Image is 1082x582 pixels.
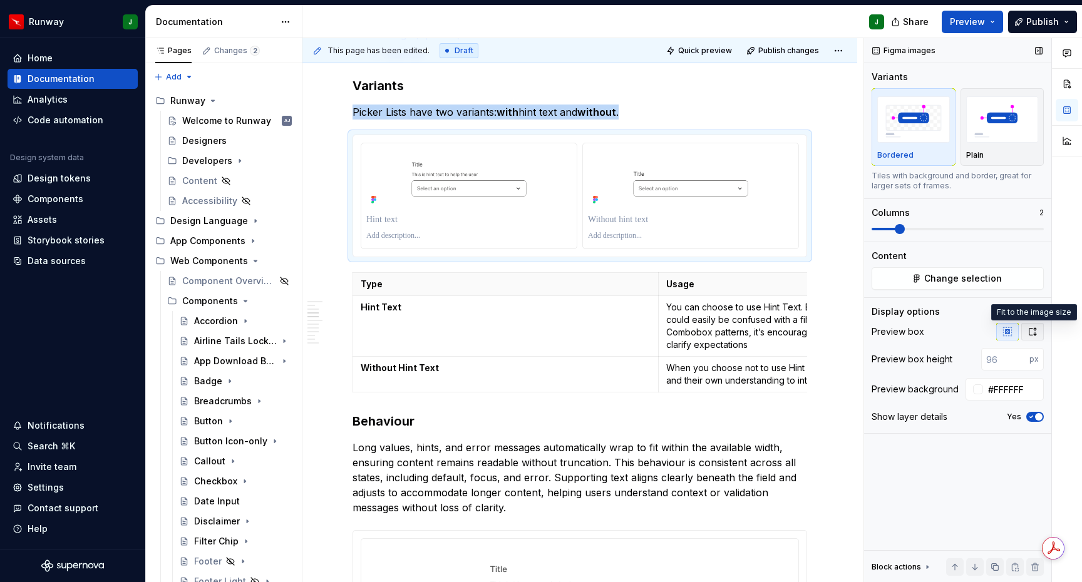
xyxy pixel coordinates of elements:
[872,250,907,262] div: Content
[150,251,297,271] div: Web Components
[497,106,518,118] strong: with
[194,315,238,327] div: Accordion
[28,255,86,267] div: Data sources
[903,16,929,28] span: Share
[28,419,85,432] div: Notifications
[174,431,297,451] a: Button Icon-only
[28,481,64,494] div: Settings
[353,440,807,515] p: Long values, hints, and error messages automatically wrap to fit within the available width, ensu...
[250,46,260,56] span: 2
[877,150,914,160] p: Bordered
[872,71,908,83] div: Variants
[3,8,143,35] button: RunwayJ
[361,362,439,373] strong: Without Hint Text
[872,305,940,318] div: Display options
[194,555,222,568] div: Footer
[1039,208,1044,218] p: 2
[155,46,192,56] div: Pages
[28,52,53,64] div: Home
[194,495,240,508] div: Date Input
[743,42,825,59] button: Publish changes
[8,498,138,518] button: Contact support
[214,46,260,56] div: Changes
[194,475,237,488] div: Checkbox
[455,46,473,56] span: Draft
[162,191,297,211] a: Accessibility
[8,251,138,271] a: Data sources
[194,375,222,387] div: Badge
[872,383,959,396] div: Preview background
[666,278,956,290] p: Usage
[28,73,95,85] div: Documentation
[174,491,297,511] a: Date Input
[966,150,984,160] p: Plain
[666,362,956,387] p: When you choose not to use Hint Text, users rely solely on the label and their own understanding ...
[666,301,956,351] p: You can choose to use Hint Text. Because this Picker List pattern could easily be confused with a...
[284,115,290,127] div: AJ
[174,411,297,431] a: Button
[8,477,138,498] a: Settings
[28,213,57,226] div: Assets
[194,515,240,528] div: Disclaimer
[662,42,738,59] button: Quick preview
[156,16,274,28] div: Documentation
[166,72,182,82] span: Add
[128,17,132,27] div: J
[170,215,248,227] div: Design Language
[327,46,430,56] span: This page has been edited.
[162,111,297,131] a: Welcome to RunwayAJ
[966,96,1039,142] img: placeholder
[758,46,819,56] span: Publish changes
[8,189,138,209] a: Components
[983,378,1044,401] input: Auto
[174,451,297,471] a: Callout
[170,235,245,247] div: App Components
[174,471,297,491] a: Checkbox
[174,351,297,371] a: App Download Button
[8,69,138,89] a: Documentation
[182,115,271,127] div: Welcome to Runway
[8,168,138,188] a: Design tokens
[28,172,91,185] div: Design tokens
[174,511,297,531] a: Disclaimer
[194,355,277,367] div: App Download Button
[170,255,248,267] div: Web Components
[182,295,238,307] div: Components
[872,325,924,338] div: Preview box
[194,395,252,407] div: Breadcrumbs
[182,175,217,187] div: Content
[28,502,98,514] div: Contact support
[10,153,84,163] div: Design system data
[194,415,223,427] div: Button
[353,412,807,430] h3: Behaviour
[924,272,1002,285] span: Change selection
[150,68,197,86] button: Add
[182,155,232,167] div: Developers
[28,523,48,535] div: Help
[162,171,297,191] a: Content
[174,311,297,331] a: Accordion
[162,271,297,291] a: Component Overview
[174,551,297,571] a: Footer
[872,558,932,576] div: Block actions
[872,267,1044,290] button: Change selection
[150,91,297,111] div: Runway
[8,457,138,477] a: Invite team
[28,234,105,247] div: Storybook stories
[28,93,68,106] div: Analytics
[872,88,956,166] button: placeholderBordered
[950,16,985,28] span: Preview
[9,14,24,29] img: 6b187050-a3ed-48aa-8485-808e17fcee26.png
[981,348,1029,370] input: 96
[194,435,267,447] div: Button Icon-only
[41,559,104,572] svg: Supernova Logo
[174,371,297,391] a: Badge
[877,96,950,142] img: placeholder
[361,302,401,312] strong: Hint Text
[162,131,297,151] a: Designers
[194,535,239,548] div: Filter Chip
[194,335,277,347] div: Airline Tails Lockup
[170,94,205,107] div: Runway
[8,48,138,68] a: Home
[1007,412,1021,422] label: Yes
